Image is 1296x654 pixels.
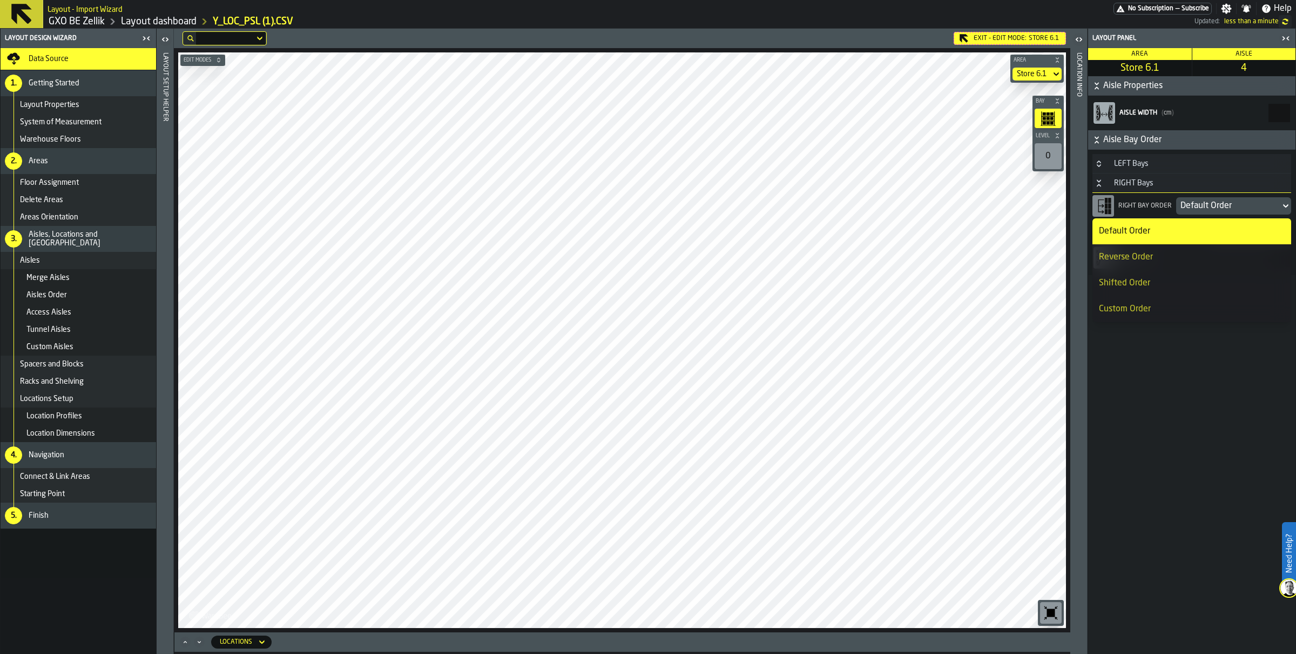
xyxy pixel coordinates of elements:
span: 4 [1194,62,1294,74]
li: menu Racks and Shelving [1,373,156,390]
div: DropdownMenuValue-Store 6.1 [1013,68,1062,81]
button: Button-RIGHT Bays-open [1092,179,1105,188]
label: button-toggle-undefined [1279,15,1292,28]
ul: dropdown-menu [1092,218,1291,322]
span: Location Profiles [26,412,82,421]
span: Area [1011,57,1052,63]
li: menu System of Measurement [1,114,156,131]
span: Aisles Order [26,291,67,299]
a: link-to-/wh/i/5fa160b1-7992-442a-9057-4226e3d2ae6d/import/layout/d28f43dd-f73d-4a75-89e1-59ae3d5c... [213,16,293,28]
div: Layout panel [1090,35,1278,42]
span: Store 6.1 [1029,35,1059,42]
span: No Subscription [1128,5,1173,12]
div: button-toolbar-undefined [1038,600,1064,626]
button: button- [1088,130,1295,150]
div: Shifted Order [1099,277,1285,290]
li: menu Starting Point [1,485,156,503]
label: Need Help? [1283,523,1295,584]
span: Racks and Shelving [20,377,84,386]
button: button- [1032,130,1064,141]
span: Location Dimensions [26,429,95,438]
span: System of Measurement [20,118,102,126]
label: button-toggle-Close me [1278,32,1293,45]
li: menu Access Aisles [1,304,156,321]
span: Finish [29,511,49,520]
li: menu Location Dimensions [1,425,156,442]
li: menu Layout Properties [1,96,156,114]
button: Button-LEFT Bays-closed [1092,159,1105,168]
div: DropdownMenuValue-locations [220,638,252,646]
button: button- [180,55,225,65]
span: Aisles [20,256,40,265]
label: button-toggle-Close me [139,32,154,45]
div: 3. [5,230,22,248]
li: menu Aisles [1,252,156,269]
div: hide filter [187,35,194,42]
header: Layout Setup Helper [157,29,173,654]
div: button-toolbar-undefined [1032,141,1064,171]
span: Level [1034,133,1052,139]
span: Aisle width [1119,110,1157,116]
li: dropdown-item [1092,218,1291,244]
li: menu Warehouse Floors [1,131,156,148]
span: cm [1162,110,1174,116]
div: RIGHT Bay Order [1116,202,1174,210]
span: Warehouse Floors [20,135,81,144]
li: menu Finish [1,503,156,529]
span: Starting Point [20,490,65,498]
li: menu Location Profiles [1,408,156,425]
span: Area [1131,51,1148,57]
span: 18/09/2025, 15:21:49 [1224,18,1279,25]
div: DropdownMenuValue-locations [211,636,272,649]
header: Layout Design Wizard [1,29,156,48]
li: dropdown-item [1092,270,1291,296]
span: Floor Assignment [20,178,79,187]
div: Default Order [1099,225,1285,238]
div: button-toolbar-undefined [1032,106,1064,130]
li: menu Getting Started [1,70,156,96]
span: — [1176,5,1179,12]
span: Subscribe [1182,5,1209,12]
span: Navigation [29,451,64,459]
li: dropdown-item [1092,244,1291,270]
span: Store 6.1 [1090,62,1190,74]
button: button- [1032,96,1064,106]
header: Location Info [1070,29,1087,654]
div: Layout Setup Helper [161,50,169,651]
div: Menu Subscription [1113,3,1212,15]
li: menu Merge Aisles [1,269,156,286]
li: menu Tunnel Aisles [1,321,156,338]
span: Bay [1034,98,1052,104]
div: 5. [5,507,22,524]
div: 1. [5,75,22,92]
a: link-to-/wh/i/5fa160b1-7992-442a-9057-4226e3d2ae6d [49,16,105,28]
span: Connect & Link Areas [20,472,90,481]
span: Delete Areas [20,196,63,204]
input: react-aria9487514647-:roh: react-aria9487514647-:roh: [1268,104,1290,122]
span: Areas Orientation [20,213,78,222]
div: 4. [5,446,22,464]
header: Layout panel [1088,29,1295,48]
label: button-toggle-Help [1257,2,1296,15]
span: Access Aisles [26,308,71,317]
li: menu Aisles, Locations and Bays [1,226,156,252]
span: Aisle [1236,51,1252,57]
div: Custom Order [1099,303,1285,316]
span: ) [1172,110,1174,116]
h3: title-section-LEFT Bays [1092,154,1291,173]
svg: Reset zoom and position [1042,604,1059,622]
h2: Sub Title [48,3,123,14]
button: button- [1010,55,1064,65]
button: button- [1088,76,1295,96]
label: button-toggle-Notifications [1237,3,1256,14]
li: menu Custom Aisles [1,338,156,356]
li: menu Connect & Link Areas [1,468,156,485]
li: menu Areas [1,148,156,174]
li: menu Navigation [1,442,156,468]
div: 0 [1035,143,1062,169]
span: Edit Modes [181,57,213,63]
li: menu Areas Orientation [1,209,156,226]
a: logo-header [180,604,241,626]
span: Locations Setup [20,395,73,403]
div: RIGHT Bay OrderDropdownMenuValue- [1092,193,1291,219]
